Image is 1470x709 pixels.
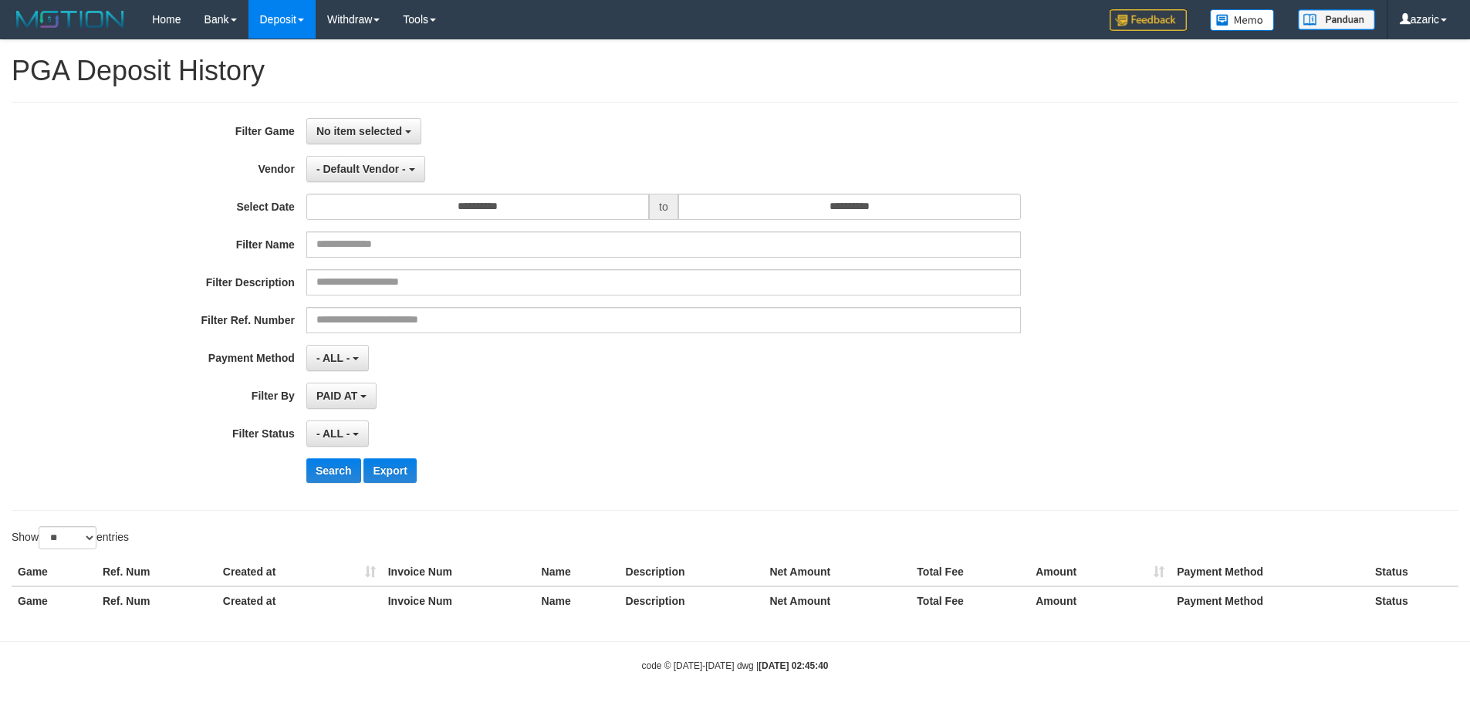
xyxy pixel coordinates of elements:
button: Search [306,458,361,483]
th: Invoice Num [382,558,536,586]
th: Invoice Num [382,586,536,615]
img: Button%20Memo.svg [1210,9,1275,31]
th: Amount [1029,586,1171,615]
span: - ALL - [316,352,350,364]
span: to [649,194,678,220]
span: No item selected [316,125,402,137]
span: - ALL - [316,427,350,440]
th: Total Fee [911,586,1029,615]
button: Export [363,458,416,483]
img: MOTION_logo.png [12,8,129,31]
th: Net Amount [763,558,911,586]
th: Description [620,558,764,586]
th: Amount [1029,558,1171,586]
th: Status [1369,558,1458,586]
button: - ALL - [306,345,369,371]
button: - ALL - [306,420,369,447]
button: - Default Vendor - [306,156,425,182]
th: Created at [217,558,382,586]
small: code © [DATE]-[DATE] dwg | [642,660,829,671]
th: Total Fee [911,558,1029,586]
strong: [DATE] 02:45:40 [759,660,828,671]
th: Description [620,586,764,615]
img: panduan.png [1298,9,1375,30]
span: PAID AT [316,390,357,402]
th: Net Amount [763,586,911,615]
label: Show entries [12,526,129,549]
th: Game [12,558,96,586]
select: Showentries [39,526,96,549]
h1: PGA Deposit History [12,56,1458,86]
th: Status [1369,586,1458,615]
th: Ref. Num [96,558,217,586]
button: No item selected [306,118,421,144]
th: Game [12,586,96,615]
button: PAID AT [306,383,377,409]
th: Payment Method [1171,586,1369,615]
th: Payment Method [1171,558,1369,586]
th: Created at [217,586,382,615]
th: Ref. Num [96,586,217,615]
img: Feedback.jpg [1110,9,1187,31]
span: - Default Vendor - [316,163,406,175]
th: Name [536,586,620,615]
th: Name [536,558,620,586]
